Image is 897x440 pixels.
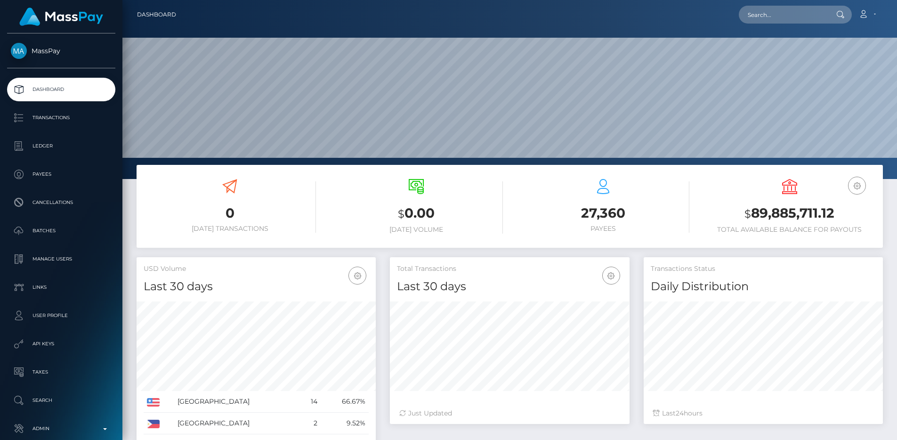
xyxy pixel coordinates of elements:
div: Just Updated [399,408,620,418]
h6: [DATE] Transactions [144,225,316,233]
a: Transactions [7,106,115,130]
a: User Profile [7,304,115,327]
h5: USD Volume [144,264,369,274]
img: MassPay [11,43,27,59]
h4: Last 30 days [397,278,622,295]
p: User Profile [11,309,112,323]
span: MassPay [7,47,115,55]
p: Batches [11,224,112,238]
p: API Keys [11,337,112,351]
img: MassPay Logo [19,8,103,26]
img: PH.png [147,420,160,428]
h3: 89,885,711.12 [703,204,876,223]
h6: Total Available Balance for Payouts [703,226,876,234]
h6: Payees [517,225,689,233]
p: Transactions [11,111,112,125]
h5: Total Transactions [397,264,622,274]
a: Search [7,389,115,412]
a: API Keys [7,332,115,356]
a: Batches [7,219,115,243]
small: $ [744,207,751,220]
img: US.png [147,398,160,407]
span: 24 [676,409,684,417]
p: Admin [11,422,112,436]
p: Cancellations [11,196,112,210]
td: 2 [300,413,321,434]
a: Dashboard [137,5,176,24]
div: Last hours [653,408,873,418]
p: Taxes [11,365,112,379]
input: Search... [739,6,827,24]
td: 9.52% [321,413,369,434]
a: Links [7,276,115,299]
p: Ledger [11,139,112,153]
p: Search [11,393,112,407]
h4: Daily Distribution [651,278,876,295]
h3: 0.00 [330,204,502,223]
td: 66.67% [321,391,369,413]
h3: 27,360 [517,204,689,222]
td: 14 [300,391,321,413]
a: Cancellations [7,191,115,214]
a: Taxes [7,360,115,384]
a: Manage Users [7,247,115,271]
a: Payees [7,163,115,186]
h3: 0 [144,204,316,222]
td: [GEOGRAPHIC_DATA] [174,391,299,413]
h5: Transactions Status [651,264,876,274]
p: Manage Users [11,252,112,266]
p: Payees [11,167,112,181]
small: $ [398,207,404,220]
a: Ledger [7,134,115,158]
td: [GEOGRAPHIC_DATA] [174,413,299,434]
h6: [DATE] Volume [330,226,502,234]
p: Dashboard [11,82,112,97]
a: Dashboard [7,78,115,101]
p: Links [11,280,112,294]
h4: Last 30 days [144,278,369,295]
